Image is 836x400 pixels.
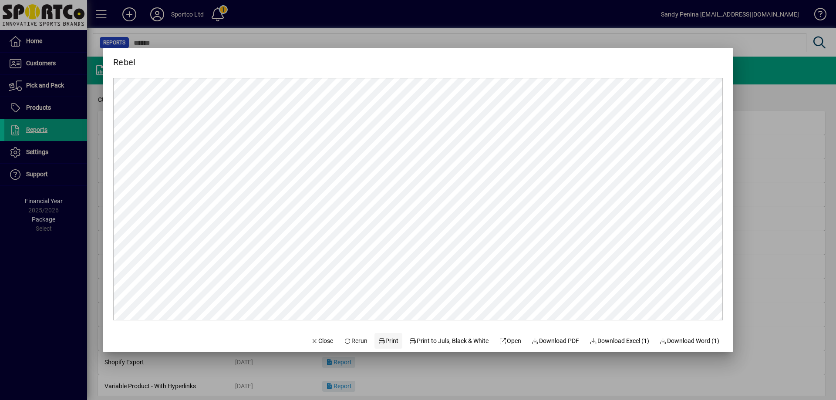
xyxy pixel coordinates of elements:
span: Download Word (1) [660,336,720,346]
span: Close [311,336,334,346]
span: Print to Juls, Black & White [409,336,489,346]
button: Close [307,333,337,349]
span: Rerun [344,336,367,346]
a: Download PDF [528,333,583,349]
span: Download PDF [532,336,580,346]
span: Download Excel (1) [590,336,649,346]
button: Print [374,333,402,349]
button: Download Word (1) [656,333,723,349]
h2: Rebel [103,48,146,69]
span: Print [378,336,399,346]
button: Print to Juls, Black & White [406,333,492,349]
a: Open [496,333,525,349]
span: Open [499,336,521,346]
button: Download Excel (1) [586,333,653,349]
